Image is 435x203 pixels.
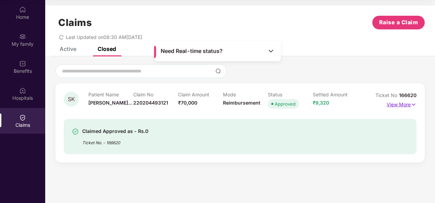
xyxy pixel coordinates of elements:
div: Claimed Approved as - Rs.0 [82,127,148,135]
div: Approved [275,100,296,107]
div: Active [60,45,76,52]
p: Mode [223,92,268,97]
span: Raise a Claim [379,18,418,27]
img: svg+xml;base64,PHN2ZyBpZD0iU2VhcmNoLTMyeDMyIiB4bWxucz0iaHR0cDovL3d3dy53My5vcmcvMjAwMC9zdmciIHdpZH... [215,68,221,74]
button: Raise a Claim [372,16,425,29]
span: redo [59,34,64,40]
div: Closed [98,45,116,52]
img: svg+xml;base64,PHN2ZyBpZD0iQmVuZWZpdHMiIHhtbG5zPSJodHRwOi8vd3d3LnczLm9yZy8yMDAwL3N2ZyIgd2lkdGg9Ij... [19,60,26,67]
span: 166620 [399,92,417,98]
img: svg+xml;base64,PHN2ZyB3aWR0aD0iMjAiIGhlaWdodD0iMjAiIHZpZXdCb3g9IjAgMCAyMCAyMCIgZmlsbD0ibm9uZSIgeG... [19,33,26,40]
p: Claim No [133,92,178,97]
span: [PERSON_NAME]... [88,100,132,106]
p: View More [387,99,417,108]
span: 220204493121 [133,100,168,106]
img: svg+xml;base64,PHN2ZyB4bWxucz0iaHR0cDovL3d3dy53My5vcmcvMjAwMC9zdmciIHdpZHRoPSIxNyIgaGVpZ2h0PSIxNy... [411,101,417,108]
img: svg+xml;base64,PHN2ZyBpZD0iSG9tZSIgeG1sbnM9Imh0dHA6Ly93d3cudzMub3JnLzIwMDAvc3ZnIiB3aWR0aD0iMjAiIG... [19,6,26,13]
span: Reimbursement [223,100,260,106]
p: Status [268,92,313,97]
div: Ticket No. - 166620 [82,135,148,146]
p: Claim Amount [178,92,223,97]
img: svg+xml;base64,PHN2ZyBpZD0iSG9zcGl0YWxzIiB4bWxucz0iaHR0cDovL3d3dy53My5vcmcvMjAwMC9zdmciIHdpZHRoPS... [19,87,26,94]
img: Toggle Icon [268,48,274,54]
p: Patient Name [88,92,133,97]
img: svg+xml;base64,PHN2ZyBpZD0iU3VjY2Vzcy0zMngzMiIgeG1sbnM9Imh0dHA6Ly93d3cudzMub3JnLzIwMDAvc3ZnIiB3aW... [72,128,79,135]
span: SK [68,96,75,102]
span: ₹9,320 [313,100,329,106]
span: ₹70,000 [178,100,197,106]
span: Last Updated on 08:30 AM[DATE] [66,34,142,40]
span: Ticket No [375,92,399,98]
h1: Claims [58,17,92,28]
p: Settled Amount [313,92,358,97]
img: svg+xml;base64,PHN2ZyBpZD0iQ2xhaW0iIHhtbG5zPSJodHRwOi8vd3d3LnczLm9yZy8yMDAwL3N2ZyIgd2lkdGg9IjIwIi... [19,114,26,121]
span: Need Real-time status? [161,48,223,55]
